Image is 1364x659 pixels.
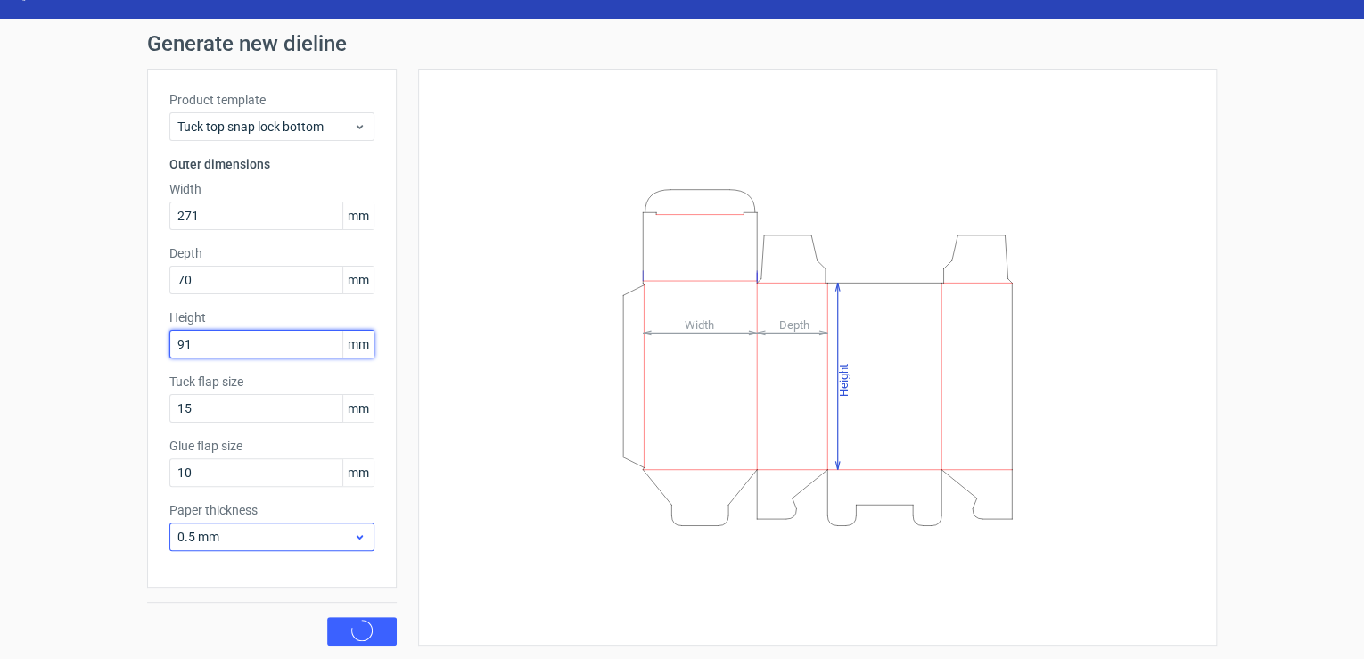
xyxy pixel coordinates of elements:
[177,118,353,136] span: Tuck top snap lock bottom
[342,202,374,229] span: mm
[147,33,1217,54] h1: Generate new dieline
[169,437,374,455] label: Glue flap size
[169,91,374,109] label: Product template
[169,244,374,262] label: Depth
[177,528,353,546] span: 0.5 mm
[685,317,714,331] tspan: Width
[169,373,374,391] label: Tuck flap size
[169,155,374,173] h3: Outer dimensions
[342,267,374,293] span: mm
[342,459,374,486] span: mm
[169,501,374,519] label: Paper thickness
[169,309,374,326] label: Height
[837,363,850,396] tspan: Height
[778,317,809,331] tspan: Depth
[342,395,374,422] span: mm
[169,180,374,198] label: Width
[342,331,374,358] span: mm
